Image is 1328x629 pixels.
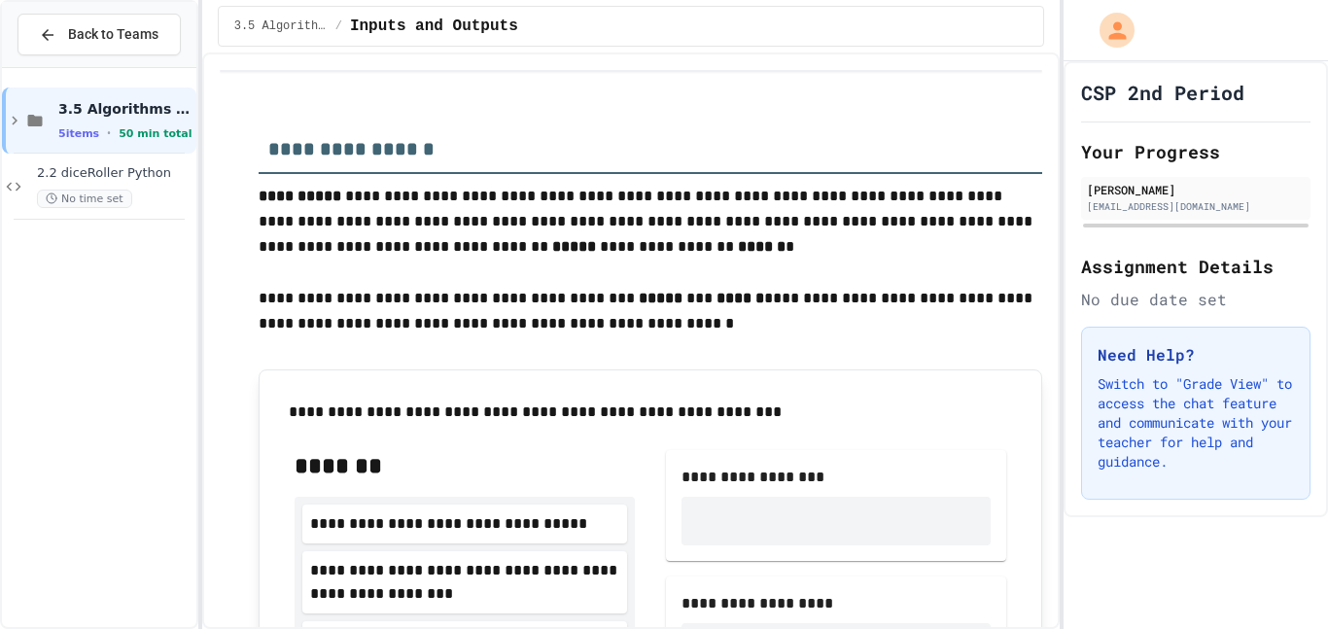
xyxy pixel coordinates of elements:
div: [EMAIL_ADDRESS][DOMAIN_NAME] [1087,199,1305,214]
h1: CSP 2nd Period [1081,79,1244,106]
span: 3.5 Algorithms Practice [234,18,328,34]
div: My Account [1079,8,1139,52]
h3: Need Help? [1098,343,1294,367]
span: 2.2 diceRoller Python [37,165,192,182]
p: Switch to "Grade View" to access the chat feature and communicate with your teacher for help and ... [1098,374,1294,472]
span: 50 min total [119,127,192,140]
span: No time set [37,190,132,208]
span: / [335,18,342,34]
span: Back to Teams [68,24,158,45]
div: [PERSON_NAME] [1087,181,1305,198]
span: • [107,125,111,141]
span: 3.5 Algorithms Practice [58,100,192,118]
iframe: chat widget [1167,467,1309,549]
button: Back to Teams [17,14,181,55]
h2: Your Progress [1081,138,1311,165]
iframe: chat widget [1246,551,1309,610]
span: 5 items [58,127,99,140]
span: Inputs and Outputs [350,15,518,38]
h2: Assignment Details [1081,253,1311,280]
div: No due date set [1081,288,1311,311]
